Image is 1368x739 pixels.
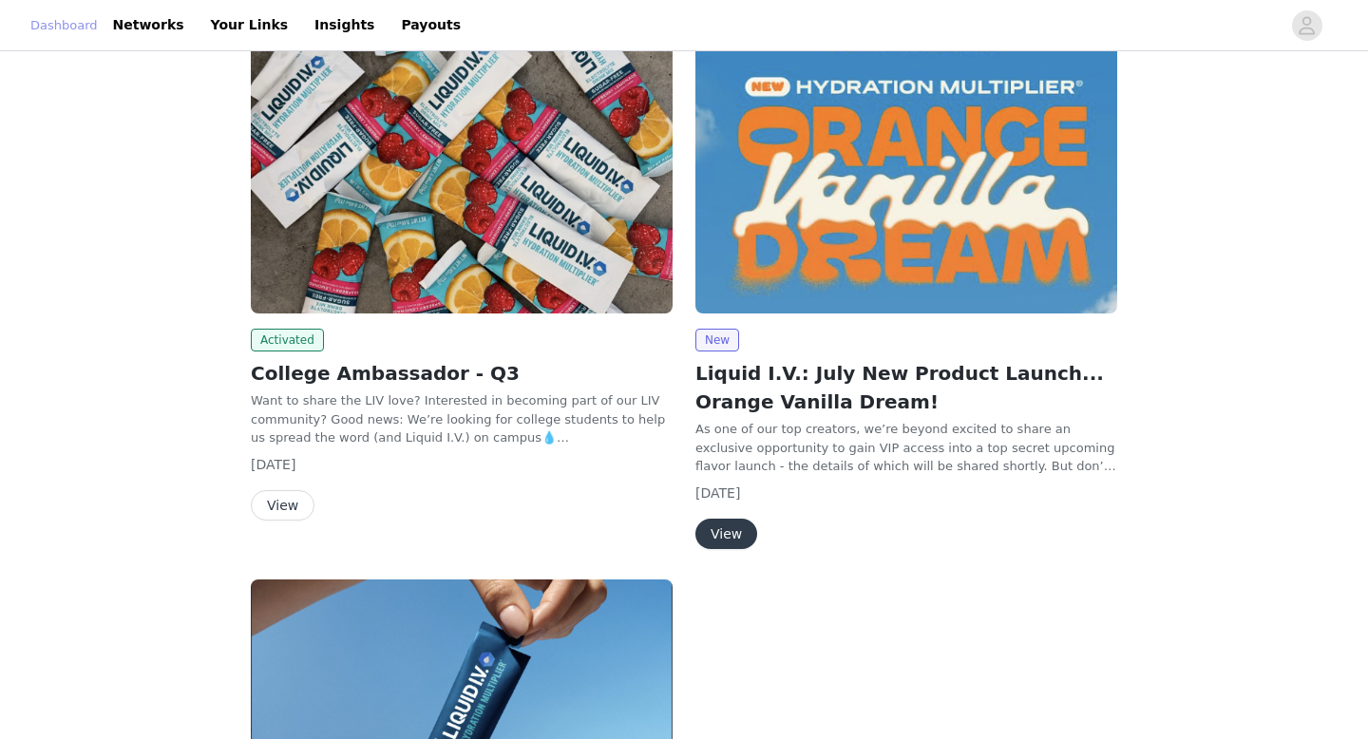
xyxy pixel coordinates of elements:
a: View [251,499,314,513]
a: Insights [303,4,386,47]
h2: Liquid I.V.: July New Product Launch... Orange Vanilla Dream! [695,359,1117,416]
span: [DATE] [695,485,740,501]
button: View [695,519,757,549]
a: Networks [102,4,196,47]
a: Payouts [389,4,472,47]
p: As one of our top creators, we’re beyond excited to share an exclusive opportunity to gain VIP ac... [695,420,1117,476]
a: Dashboard [30,16,98,35]
div: avatar [1298,10,1316,41]
a: View [695,527,757,541]
a: Your Links [199,4,300,47]
span: [DATE] [251,457,295,472]
p: Want to share the LIV love? Interested in becoming part of our LIV community? Good news: We’re lo... [251,391,673,447]
span: New [695,329,739,351]
h2: College Ambassador - Q3 [251,359,673,388]
button: View [251,490,314,521]
span: Activated [251,329,324,351]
